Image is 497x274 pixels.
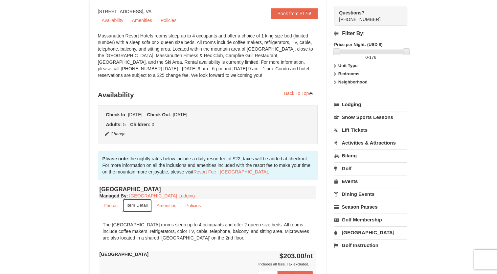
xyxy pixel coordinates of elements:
div: The [GEOGRAPHIC_DATA] rooms sleep up to 4 occupants and offer 2 queen size beds. All rooms includ... [100,218,316,244]
span: [DATE] [173,112,187,117]
strong: Children: [130,122,150,127]
strong: Questions? [339,10,364,15]
a: [GEOGRAPHIC_DATA] [334,226,407,239]
span: [DATE] [128,112,142,117]
a: [GEOGRAPHIC_DATA] Lodging [129,193,195,198]
a: Biking [334,149,407,162]
a: Photos [100,199,122,212]
a: Golf Membership [334,214,407,226]
h4: [GEOGRAPHIC_DATA] [100,186,316,193]
a: Amenities [152,199,181,212]
a: Activities & Attractions [334,137,407,149]
strong: Check In: [106,112,127,117]
small: Amenities [157,203,176,208]
a: Amenities [128,15,156,25]
strong: Check Out: [147,112,171,117]
div: the nightly rates below include a daily resort fee of $22, taxes will be added at checkout. For m... [98,151,318,180]
span: 0 [152,122,154,127]
strong: [GEOGRAPHIC_DATA] [100,252,149,257]
span: 5 [123,122,126,127]
span: 176 [369,55,376,60]
h4: Filter By: [334,31,407,36]
strong: Unit Type [338,63,357,68]
div: Includes all fees. Tax excluded. [100,261,313,267]
small: Photos [104,203,118,208]
a: Item Detail [123,199,152,212]
strong: Price per Night: (USD $) [334,42,382,47]
strong: Bedrooms [338,71,359,76]
strong: Neighborhood [338,80,368,84]
strong: Please note: [102,156,129,161]
a: Golf [334,162,407,174]
button: Change [104,130,126,138]
a: Availability [98,15,127,25]
strong: Adults: [106,122,122,127]
h3: Availability [98,88,318,102]
a: Back To Top [280,88,318,98]
small: Policies [185,203,201,208]
a: Resort Fee | [GEOGRAPHIC_DATA] [193,169,268,174]
a: Lift Tickets [334,124,407,136]
span: [PHONE_NUMBER] [339,10,395,22]
a: Snow Sports Lessons [334,111,407,123]
label: - [334,54,407,61]
span: /nt [305,252,313,260]
a: Golf Instruction [334,239,407,251]
a: Lodging [334,99,407,110]
strong: : [100,193,128,198]
div: Massanutten Resort Hotels rooms sleep up to 4 occupants and offer a choice of 1 king size bed (li... [98,33,318,85]
span: Managed By [100,193,126,198]
a: Book from $176! [271,8,318,19]
small: Item Detail [126,203,148,208]
a: Events [334,175,407,187]
a: Policies [181,199,205,212]
strong: $203.00 [280,252,313,260]
a: Season Passes [334,201,407,213]
a: Dining Events [334,188,407,200]
span: 0 [365,55,368,60]
a: Policies [157,15,180,25]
